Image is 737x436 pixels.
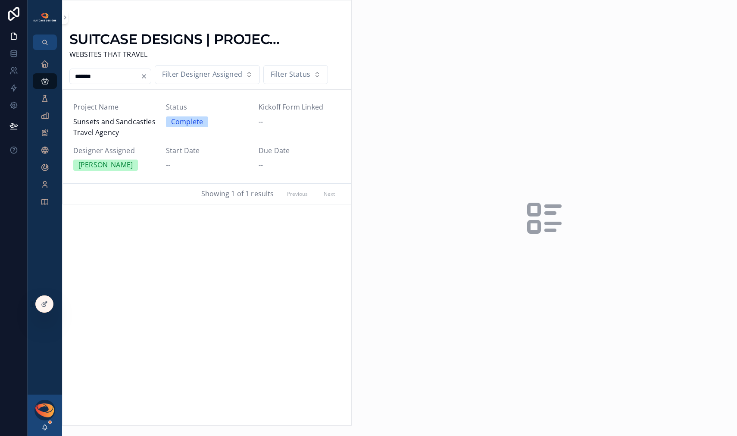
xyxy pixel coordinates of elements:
span: Due Date [259,145,341,157]
button: Clear [141,73,151,80]
span: -- [259,116,263,128]
span: Start Date [166,145,248,157]
div: [PERSON_NAME] [78,160,133,171]
span: -- [259,160,263,171]
div: scrollable content [28,50,62,221]
a: Project NameSunsets and Sandcastles Travel AgencyStatusCompleteKickoff Form Linked--Designer Assi... [63,90,351,183]
span: WEBSITES THAT TRAVEL [69,49,280,60]
h1: SUITCASE DESIGNS | PROJECTS [69,30,280,49]
div: Complete [171,116,203,128]
span: Status [166,102,248,113]
button: Select Button [263,65,328,84]
span: Project Name [73,102,156,113]
span: Designer Assigned [73,145,156,157]
button: Select Button [155,65,260,84]
span: -- [166,160,170,171]
span: Filter Status [271,69,310,80]
span: Showing 1 of 1 results [201,188,274,200]
span: Kickoff Form Linked [259,102,341,113]
img: App logo [33,13,57,22]
span: Filter Designer Assigned [162,69,242,80]
span: Sunsets and Sandcastles Travel Agency [73,116,156,138]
